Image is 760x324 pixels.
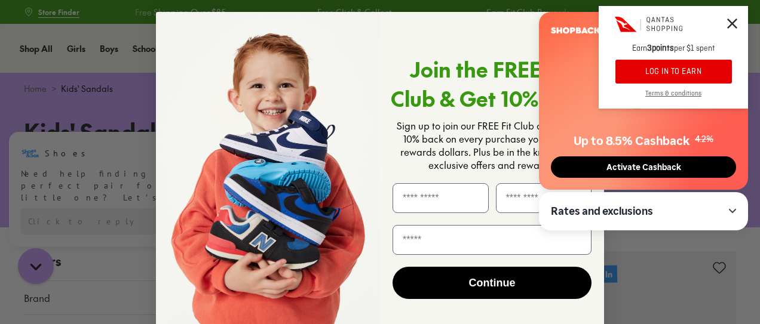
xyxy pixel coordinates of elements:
[21,78,227,104] div: Reply to the campaigns
[21,38,227,73] div: Need help finding the perfect pair for your little one? Let’s chat!
[9,14,239,73] div: Message from Shoes. Need help finding the perfect pair for your little one? Let’s chat!
[210,15,227,32] button: Dismiss campaign
[393,225,592,255] input: Email
[496,183,592,213] input: Last Name
[599,90,748,109] a: Terms & conditions
[45,17,92,29] h3: Shoes
[393,183,489,213] input: First Name
[391,54,590,113] span: Join the FREE Fit Club & Get 10% Back
[393,267,592,299] button: Continue
[9,2,239,116] div: Campaign message
[6,4,42,40] button: Close gorgias live chat
[397,119,588,171] span: Sign up to join our FREE Fit Club and receive 10% back on every purchase you make in rewards doll...
[647,43,674,54] strong: 3 points
[21,14,40,33] img: Shoes logo
[599,43,748,60] p: Earn per $1 spent
[615,60,732,84] button: LOG IN TO EARN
